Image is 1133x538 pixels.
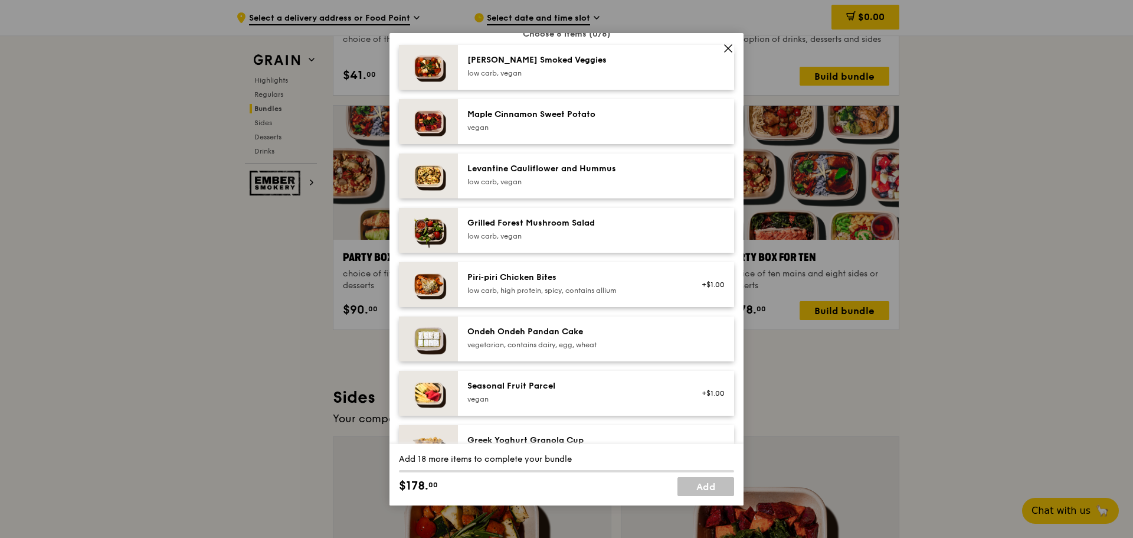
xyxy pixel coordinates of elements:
[399,28,734,40] div: Choose 8 items (0/8)
[399,154,458,198] img: daily_normal_Levantine_Cauliflower_and_Hummus__Horizontal_.jpg
[467,380,679,392] div: Seasonal Fruit Parcel
[693,389,725,398] div: +$1.00
[428,480,438,490] span: 00
[399,371,458,416] img: daily_normal_Seasonal_Fruit_Parcel__Horizontal_.jpg
[399,477,428,495] span: $178.
[467,54,679,66] div: [PERSON_NAME] Smoked Veggies
[467,69,679,78] div: low carb, vegan
[399,45,458,90] img: daily_normal_Thyme-Rosemary-Zucchini-HORZ.jpg
[677,477,734,496] a: Add
[467,286,679,295] div: low carb, high protein, spicy, contains allium
[467,123,679,132] div: vegan
[467,177,679,187] div: low carb, vegan
[467,435,679,446] div: Greek Yoghurt Granola Cup
[399,425,458,484] img: daily_normal_Greek_Yoghurt_Granola_Cup.jpeg
[467,340,679,350] div: vegetarian, contains dairy, egg, wheat
[467,109,679,120] div: Maple Cinnamon Sweet Potato
[467,217,679,229] div: Grilled Forest Mushroom Salad
[399,99,458,144] img: daily_normal_Maple_Cinnamon_Sweet_Potato__Horizontal_.jpg
[399,262,458,307] img: daily_normal_Piri-Piri-Chicken-Bites-HORZ.jpg
[467,231,679,241] div: low carb, vegan
[693,443,725,452] div: +$1.00
[399,454,734,465] div: Add 18 more items to complete your bundle
[467,163,679,175] div: Levantine Cauliflower and Hummus
[467,272,679,283] div: Piri‑piri Chicken Bites
[693,280,725,289] div: +$1.00
[399,317,458,361] img: daily_normal_Ondeh_Ondeh_Pandan_Cake-HORZ.jpg
[399,208,458,253] img: daily_normal_Grilled-Forest-Mushroom-Salad-HORZ.jpg
[467,326,679,338] div: Ondeh Ondeh Pandan Cake
[467,394,679,404] div: vegan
